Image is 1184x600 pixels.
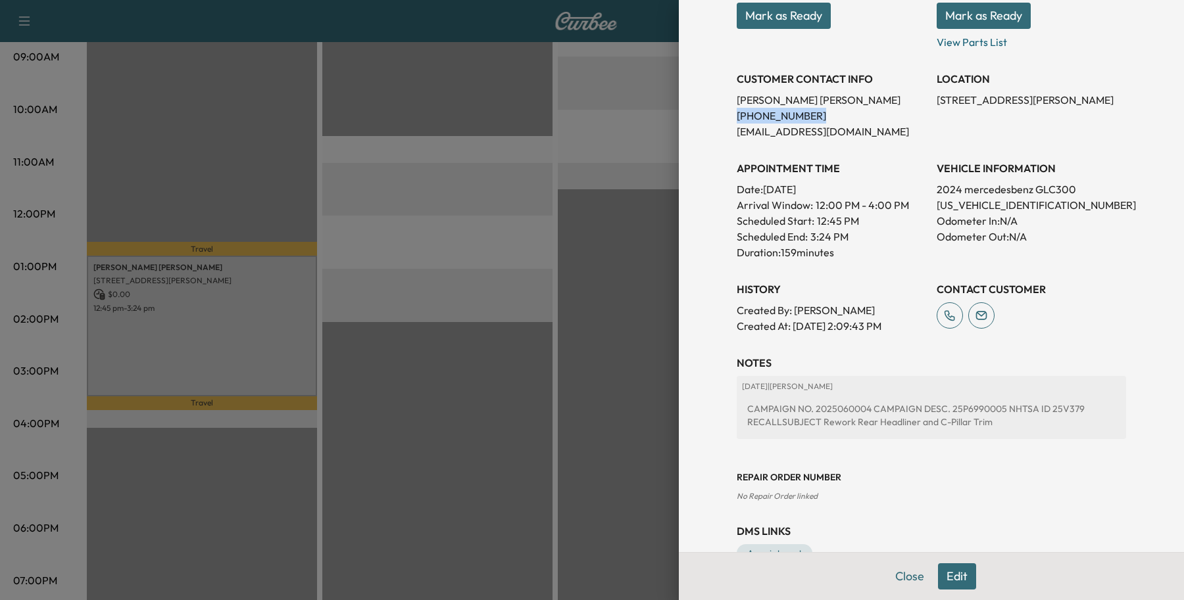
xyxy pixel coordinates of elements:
[937,71,1126,87] h3: LOCATION
[817,213,859,229] p: 12:45 PM
[737,160,926,176] h3: APPOINTMENT TIME
[816,197,909,213] span: 12:00 PM - 4:00 PM
[737,181,926,197] p: Date: [DATE]
[737,302,926,318] p: Created By : [PERSON_NAME]
[737,3,831,29] button: Mark as Ready
[737,124,926,139] p: [EMAIL_ADDRESS][DOMAIN_NAME]
[737,491,818,501] span: No Repair Order linked
[937,92,1126,108] p: [STREET_ADDRESS][PERSON_NAME]
[737,355,1126,371] h3: NOTES
[742,397,1121,434] div: CAMPAIGN NO. 2025060004 CAMPAIGN DESC. 25P6990005 NHTSA ID 25V379 RECALLSUBJECT Rework Rear Headl...
[742,381,1121,392] p: [DATE] | [PERSON_NAME]
[737,71,926,87] h3: CUSTOMER CONTACT INFO
[737,544,812,563] a: Appointment
[737,213,814,229] p: Scheduled Start:
[737,92,926,108] p: [PERSON_NAME] [PERSON_NAME]
[937,197,1126,213] p: [US_VEHICLE_IDENTIFICATION_NUMBER]
[937,229,1126,244] p: Odometer Out: N/A
[810,229,849,244] p: 3:24 PM
[737,471,1126,484] h3: Repair Order number
[737,108,926,124] p: [PHONE_NUMBER]
[937,160,1126,176] h3: VEHICLE INFORMATION
[937,3,1031,29] button: Mark as Ready
[938,563,976,589] button: Edit
[737,318,926,334] p: Created At : [DATE] 2:09:43 PM
[887,563,933,589] button: Close
[737,523,1126,539] h3: DMS Links
[737,229,808,244] p: Scheduled End:
[937,29,1126,50] p: View Parts List
[937,213,1126,229] p: Odometer In: N/A
[737,281,926,297] h3: History
[737,244,926,260] p: Duration: 159 minutes
[937,181,1126,197] p: 2024 mercedesbenz GLC300
[737,197,926,213] p: Arrival Window:
[937,281,1126,297] h3: CONTACT CUSTOMER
